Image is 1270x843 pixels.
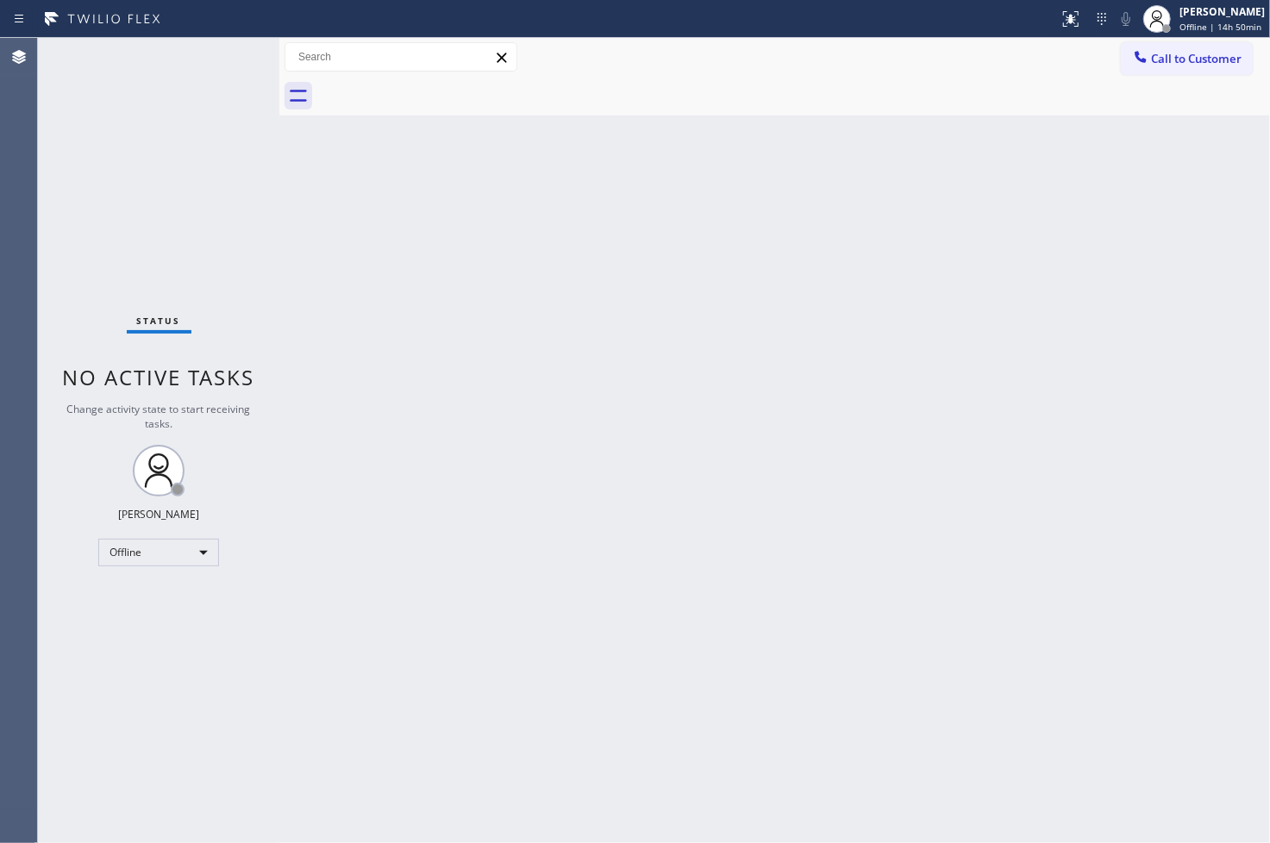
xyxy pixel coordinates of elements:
div: [PERSON_NAME] [118,507,199,521]
button: Call to Customer [1121,42,1253,75]
div: Offline [98,539,219,566]
div: [PERSON_NAME] [1179,4,1265,19]
span: Call to Customer [1151,51,1242,66]
input: Search [285,43,516,71]
span: Offline | 14h 50min [1179,21,1261,33]
span: No active tasks [63,363,255,391]
button: Mute [1114,7,1138,31]
span: Change activity state to start receiving tasks. [67,402,251,431]
span: Status [137,315,181,327]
